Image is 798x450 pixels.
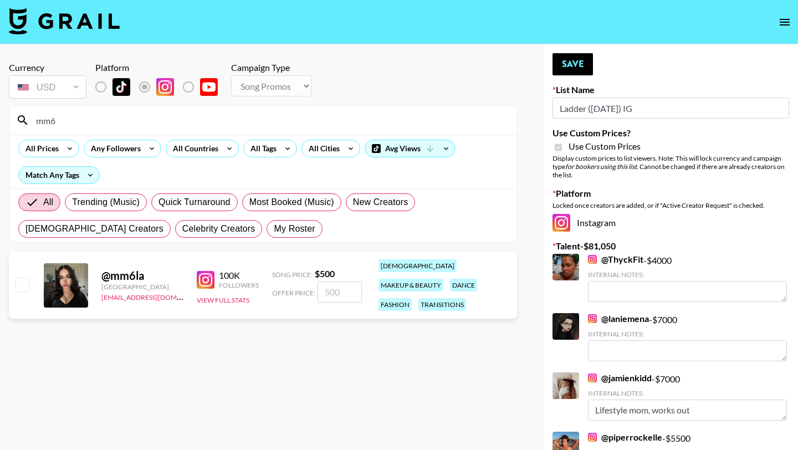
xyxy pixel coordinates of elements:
img: Instagram [588,433,597,442]
em: for bookers using this list [565,162,637,171]
div: All Countries [166,140,221,157]
a: @jamienkidd [588,372,652,383]
span: All [43,196,53,209]
button: View Full Stats [197,296,249,304]
img: Instagram [553,214,570,232]
div: dance [450,279,477,292]
input: Search by User Name [29,111,510,129]
strong: $ 500 [315,268,335,279]
label: Use Custom Prices? [553,127,789,139]
div: Internal Notes: [588,389,787,397]
div: Currency [9,62,86,73]
span: Trending (Music) [72,196,140,209]
label: Talent - $ 81,050 [553,241,789,252]
div: - $ 7000 [588,313,787,361]
div: All Prices [19,140,61,157]
div: - $ 7000 [588,372,787,421]
span: Quick Turnaround [158,196,231,209]
span: Celebrity Creators [182,222,255,236]
div: Avg Views [365,140,455,157]
span: Most Booked (Music) [249,196,334,209]
label: List Name [553,84,789,95]
img: Instagram [588,255,597,264]
div: [DEMOGRAPHIC_DATA] [378,259,457,272]
button: Save [553,53,593,75]
div: @ mm6la [101,269,183,283]
div: Display custom prices to list viewers. Note: This will lock currency and campaign type . Cannot b... [553,154,789,179]
input: 500 [318,282,362,303]
div: Any Followers [84,140,143,157]
span: Song Price: [272,270,313,279]
div: - $ 4000 [588,254,787,302]
div: Internal Notes: [588,270,787,279]
span: Use Custom Prices [569,141,641,152]
div: Currency is locked to USD [9,73,86,101]
div: All Tags [244,140,279,157]
div: fashion [378,298,412,311]
div: 100K [219,270,259,281]
img: Instagram [588,374,597,382]
div: Locked once creators are added, or if "Active Creator Request" is checked. [553,201,789,209]
img: Instagram [156,78,174,96]
div: Instagram [553,214,789,232]
div: transitions [418,298,466,311]
span: Offer Price: [272,289,315,297]
label: Platform [553,188,789,199]
span: New Creators [353,196,408,209]
button: open drawer [774,11,796,33]
div: Followers [219,281,259,289]
div: All Cities [302,140,342,157]
img: Instagram [588,314,597,323]
a: @laniemena [588,313,649,324]
div: Platform [95,62,227,73]
span: My Roster [274,222,315,236]
a: @ThyckFit [588,254,643,265]
img: Grail Talent [9,8,120,34]
div: Campaign Type [231,62,311,73]
div: List locked to Instagram. [95,75,227,99]
div: Match Any Tags [19,167,99,183]
textarea: Lifestyle mom, works out [588,400,787,421]
a: @piperrockelle [588,432,662,443]
div: Internal Notes: [588,330,787,338]
a: [EMAIL_ADDRESS][DOMAIN_NAME] [101,291,213,301]
div: makeup & beauty [378,279,443,292]
span: [DEMOGRAPHIC_DATA] Creators [25,222,163,236]
div: USD [11,78,84,97]
img: TikTok [112,78,130,96]
div: [GEOGRAPHIC_DATA] [101,283,183,291]
img: Instagram [197,271,214,289]
img: YouTube [200,78,218,96]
